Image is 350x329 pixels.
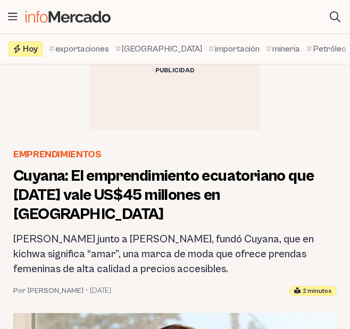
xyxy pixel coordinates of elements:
[86,285,88,296] span: •
[306,43,346,55] a: Petróleo
[313,43,346,55] span: Petróleo
[13,232,337,277] h2: [PERSON_NAME] junto a [PERSON_NAME], fundó Cuyana, que en kichwa significa “amar”, una marca de m...
[90,285,111,296] time: 27 noviembre, 2023 12:09
[215,43,260,55] span: importación
[266,43,300,55] a: mineria
[26,11,111,23] img: Infomercado Ecuador logo
[13,285,84,296] a: Por [PERSON_NAME]
[122,43,202,55] span: [GEOGRAPHIC_DATA]
[272,43,300,55] span: mineria
[13,147,102,162] a: Emprendimientos
[23,45,38,53] span: Hoy
[115,43,202,55] a: [GEOGRAPHIC_DATA]
[209,43,260,55] a: importación
[289,286,337,296] div: Tiempo estimado de lectura: 2 minutos
[13,166,337,224] h1: Cuyana: El emprendimiento ecuatoriano que [DATE] vale US$45 millones en [GEOGRAPHIC_DATA]
[90,64,260,77] div: Publicidad
[49,43,109,55] a: exportaciones
[55,43,109,55] span: exportaciones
